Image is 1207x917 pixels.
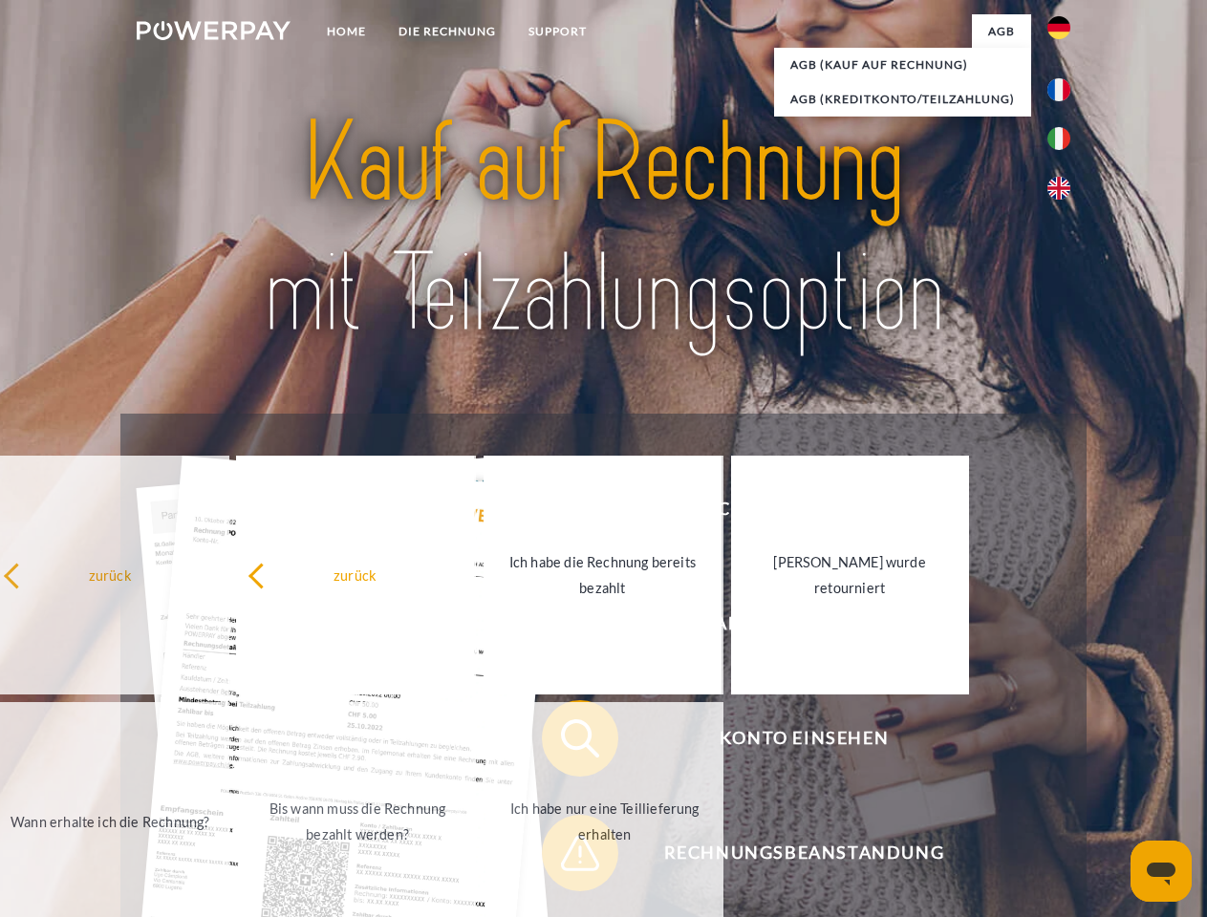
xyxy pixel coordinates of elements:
a: AGB (Kreditkonto/Teilzahlung) [774,82,1031,117]
div: [PERSON_NAME] wurde retourniert [743,549,958,601]
img: fr [1047,78,1070,101]
img: de [1047,16,1070,39]
img: title-powerpay_de.svg [183,92,1024,366]
span: Rechnungsbeanstandung [570,815,1038,891]
a: Home [311,14,382,49]
div: Wann erhalte ich die Rechnung? [3,808,218,834]
img: it [1047,127,1070,150]
button: Konto einsehen [542,700,1039,777]
div: zurück [248,562,463,587]
div: Bis wann muss die Rechnung bezahlt werden? [250,796,465,847]
a: DIE RECHNUNG [382,14,512,49]
iframe: Schaltfläche zum Öffnen des Messaging-Fensters [1131,841,1192,902]
div: Ich habe die Rechnung bereits bezahlt [495,549,710,601]
span: Konto einsehen [570,700,1038,777]
img: logo-powerpay-white.svg [137,21,291,40]
div: Ich habe nur eine Teillieferung erhalten [497,796,712,847]
div: zurück [3,562,218,587]
a: AGB (Kauf auf Rechnung) [774,48,1031,82]
button: Rechnungsbeanstandung [542,815,1039,891]
a: SUPPORT [512,14,603,49]
img: en [1047,177,1070,200]
a: agb [972,14,1031,49]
